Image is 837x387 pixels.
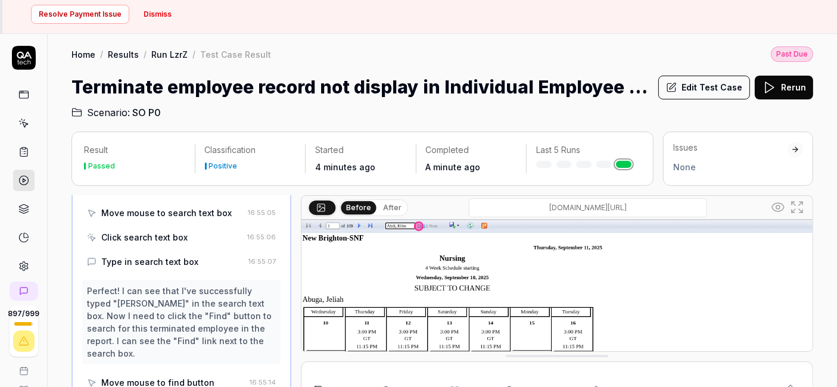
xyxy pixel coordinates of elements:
[200,48,271,60] div: Test Case Result
[85,105,130,120] span: Scenario:
[108,48,139,60] a: Results
[315,144,406,156] p: Started
[426,162,481,172] time: A minute ago
[673,142,788,154] div: Issues
[82,202,281,224] button: Move mouse to search text box16:55:05
[82,251,281,273] button: Type in search text box16:55:07
[247,233,276,241] time: 16:55:06
[101,231,188,244] div: Click search text box
[5,357,42,376] a: Book a call with us
[536,144,631,156] p: Last 5 Runs
[136,5,179,24] button: Dismiss
[10,282,38,301] a: New conversation
[192,48,195,60] div: /
[209,163,238,170] div: Positive
[100,48,103,60] div: /
[132,105,161,120] span: SO P0
[71,74,649,101] h1: Terminate employee record not display in Individual Employee 4-week schedule
[101,207,232,219] div: Move mouse to search text box
[144,48,147,60] div: /
[378,201,406,214] button: After
[755,76,813,99] button: Rerun
[658,76,750,99] button: Edit Test Case
[71,105,161,120] a: Scenario:SO P0
[250,378,276,386] time: 16:55:14
[82,226,281,248] button: Click search text box16:55:06
[8,310,39,317] span: 897 / 999
[426,144,517,156] p: Completed
[101,255,198,268] div: Type in search text box
[88,163,115,170] div: Passed
[84,144,185,156] p: Result
[788,198,807,217] button: Open in full screen
[31,5,129,24] button: Resolve Payment Issue
[248,208,276,217] time: 16:55:05
[87,285,276,360] div: Perfect! I can see that I've successfully typed "[PERSON_NAME]" in the search text box. Now I nee...
[151,48,188,60] a: Run LzrZ
[673,161,788,173] div: None
[71,48,95,60] a: Home
[315,162,375,172] time: 4 minutes ago
[771,46,813,62] button: Past Due
[248,257,276,266] time: 16:55:07
[205,144,296,156] p: Classification
[341,201,376,214] button: Before
[768,198,788,217] button: Show all interative elements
